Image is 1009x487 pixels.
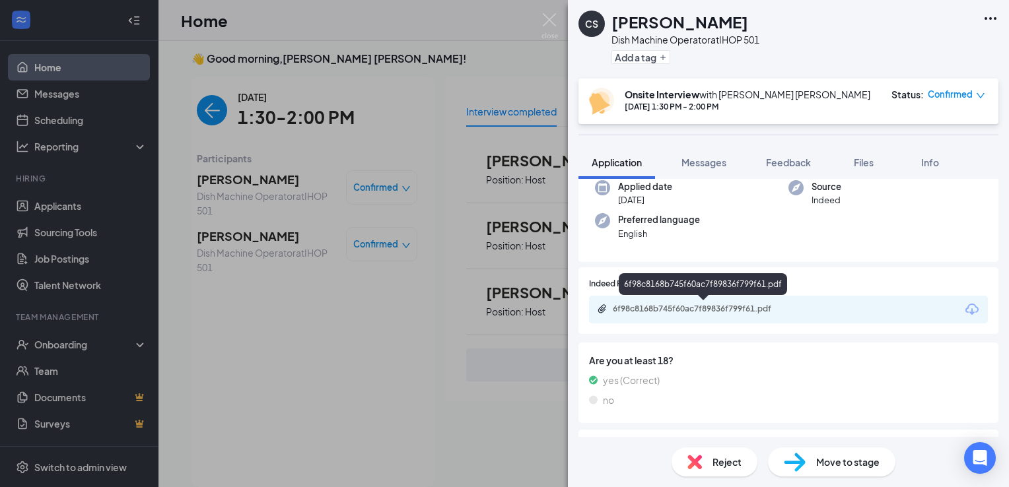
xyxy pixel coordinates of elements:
svg: Ellipses [983,11,998,26]
div: CS [585,17,598,30]
a: Paperclip6f98c8168b745f60ac7f89836f799f61.pdf [597,304,811,316]
span: Source [812,180,841,193]
div: with [PERSON_NAME] [PERSON_NAME] [625,88,870,101]
span: Info [921,156,939,168]
b: Onsite Interview [625,88,699,100]
svg: Download [964,302,980,317]
div: Status : [891,88,924,101]
span: down [976,91,985,100]
div: [DATE] 1:30 PM - 2:00 PM [625,101,870,112]
span: Confirmed [928,88,973,101]
span: [DATE] [618,193,672,207]
span: English [618,227,700,240]
span: Feedback [766,156,811,168]
svg: Paperclip [597,304,608,314]
div: 6f98c8168b745f60ac7f89836f799f61.pdf [613,304,798,314]
svg: Plus [659,53,667,61]
div: 6f98c8168b745f60ac7f89836f799f61.pdf [619,273,787,295]
div: Open Intercom Messenger [964,442,996,474]
span: Indeed Resume [589,278,647,290]
span: yes (Correct) [603,373,660,387]
span: Files [854,156,874,168]
span: Move to stage [816,455,880,469]
span: no [603,393,614,407]
span: Preferred language [618,213,700,226]
span: Indeed [812,193,841,207]
div: Dish Machine Operator at IHOP 501 [611,33,759,46]
span: Application [592,156,642,168]
span: Are you at least 18? [589,353,988,368]
span: Applied date [618,180,672,193]
span: Reject [713,455,742,469]
span: Messages [681,156,726,168]
button: PlusAdd a tag [611,50,670,64]
h1: [PERSON_NAME] [611,11,748,33]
